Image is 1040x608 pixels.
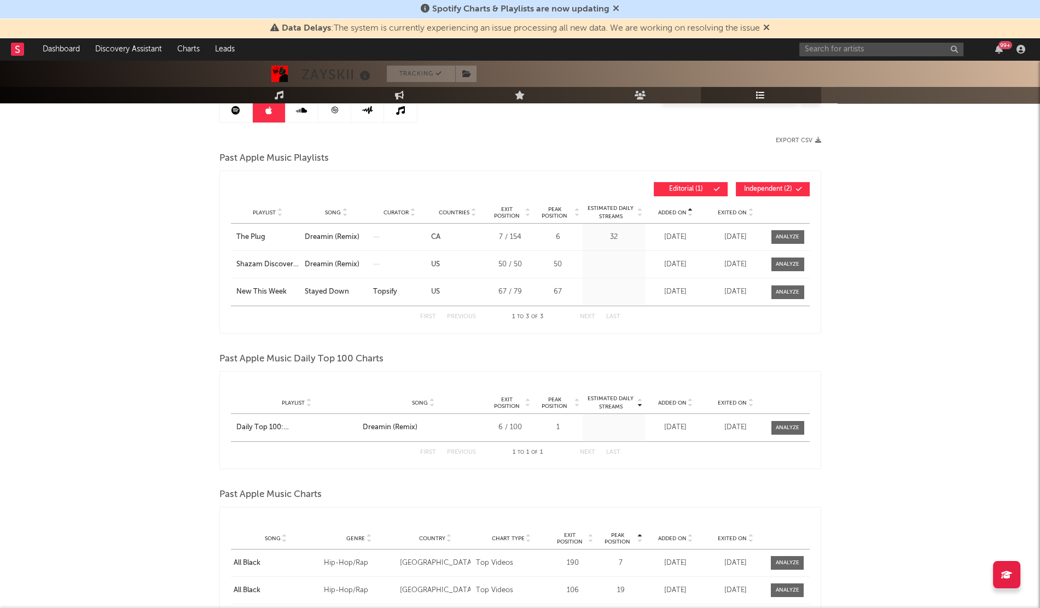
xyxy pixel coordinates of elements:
[580,314,595,320] button: Next
[447,314,476,320] button: Previous
[654,182,728,196] button: Editorial(1)
[431,261,440,268] a: US
[536,422,580,433] div: 1
[648,232,703,243] div: [DATE]
[998,41,1012,49] div: 99 +
[585,395,636,411] span: Estimated Daily Streams
[476,558,547,569] div: Top Videos
[439,209,469,216] span: Countries
[363,422,484,433] a: Dreamin (Remix)
[305,259,368,270] a: Dreamin (Remix)
[585,204,636,221] span: Estimated Daily Streams
[234,558,318,569] a: All Black
[498,311,558,324] div: 1 3 3
[552,585,593,596] div: 106
[648,585,702,596] div: [DATE]
[282,24,760,33] span: : The system is currently experiencing an issue processing all new data. We are working on resolv...
[236,287,299,297] a: New This Week
[658,209,687,216] span: Added On
[282,400,305,406] span: Playlist
[234,585,318,596] a: All Black
[490,287,531,297] div: 67 / 79
[799,43,963,56] input: Search for artists
[708,422,763,433] div: [DATE]
[236,422,358,433] a: Daily Top 100: [GEOGRAPHIC_DATA]
[384,209,409,216] span: Curator
[490,422,531,433] div: 6 / 100
[708,558,763,569] div: [DATE]
[708,585,763,596] div: [DATE]
[400,585,470,596] div: [GEOGRAPHIC_DATA]
[536,287,580,297] div: 67
[776,137,821,144] button: Export CSV
[536,259,580,270] div: 50
[88,38,170,60] a: Discovery Assistant
[412,400,428,406] span: Song
[282,24,331,33] span: Data Delays
[606,449,620,455] button: Last
[305,287,368,297] a: Stayed Down
[517,314,524,319] span: to
[599,532,636,545] span: Peak Position
[387,66,455,82] button: Tracking
[346,535,365,542] span: Genre
[995,45,1003,54] button: 99+
[708,259,763,270] div: [DATE]
[490,259,531,270] div: 50 / 50
[552,532,586,545] span: Exit Position
[476,585,547,596] div: Top Videos
[431,288,440,295] a: US
[325,209,341,216] span: Song
[420,449,436,455] button: First
[301,66,373,84] div: ZAYSKII
[219,353,384,366] span: Past Apple Music Daily Top 100 Charts
[648,422,703,433] div: [DATE]
[599,585,642,596] div: 19
[219,152,329,165] span: Past Apple Music Playlists
[531,450,538,455] span: of
[419,535,445,542] span: Country
[585,232,643,243] div: 32
[236,259,299,270] a: Shazam Discovery Top 50
[661,186,711,192] span: Editorial ( 1 )
[708,287,763,297] div: [DATE]
[324,558,394,569] div: Hip-Hop/Rap
[718,400,747,406] span: Exited On
[432,5,609,14] span: Spotify Charts & Playlists are now updating
[648,287,703,297] div: [DATE]
[708,232,763,243] div: [DATE]
[518,450,524,455] span: to
[373,288,397,295] strong: Topsify
[490,206,524,219] span: Exit Position
[613,5,619,14] span: Dismiss
[580,449,595,455] button: Next
[420,314,436,320] button: First
[599,558,642,569] div: 7
[490,232,531,243] div: 7 / 154
[736,182,810,196] button: Independent(2)
[219,488,322,501] span: Past Apple Music Charts
[763,24,770,33] span: Dismiss
[265,535,281,542] span: Song
[606,314,620,320] button: Last
[648,259,703,270] div: [DATE]
[324,585,394,596] div: Hip-Hop/Rap
[305,232,368,243] a: Dreamin (Remix)
[253,209,276,216] span: Playlist
[431,233,440,241] a: CA
[447,449,476,455] button: Previous
[658,535,686,542] span: Added On
[743,186,793,192] span: Independent ( 2 )
[170,38,207,60] a: Charts
[400,558,470,569] div: [GEOGRAPHIC_DATA]
[236,232,299,243] a: The Plug
[536,232,580,243] div: 6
